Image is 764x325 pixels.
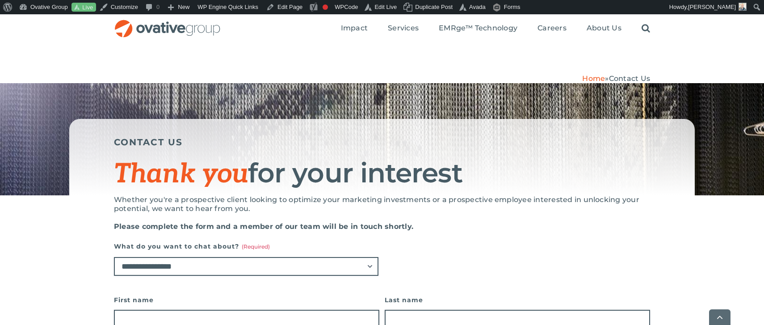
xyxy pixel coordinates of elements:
[323,4,328,10] div: Focus keyphrase not set
[388,24,419,34] a: Services
[537,24,567,34] a: Careers
[114,137,650,148] h5: CONTACT US
[582,74,650,83] span: »
[114,19,221,27] a: OG_Full_horizontal_RGB
[242,243,270,250] span: (Required)
[114,158,248,190] span: Thank you
[114,195,650,213] p: Whether you're a prospective client looking to optimize your marketing investments or a prospecti...
[582,74,605,83] a: Home
[642,24,650,34] a: Search
[385,294,650,306] label: Last name
[587,24,621,33] span: About Us
[688,4,736,10] span: [PERSON_NAME]
[341,14,650,43] nav: Menu
[388,24,419,33] span: Services
[114,294,379,306] label: First name
[114,240,378,253] label: What do you want to chat about?
[114,222,413,231] strong: Please complete the form and a member of our team will be in touch shortly.
[341,24,368,33] span: Impact
[537,24,567,33] span: Careers
[609,74,650,83] span: Contact Us
[587,24,621,34] a: About Us
[341,24,368,34] a: Impact
[439,24,517,34] a: EMRge™ Technology
[71,3,96,12] a: Live
[439,24,517,33] span: EMRge™ Technology
[114,159,650,189] h1: for your interest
